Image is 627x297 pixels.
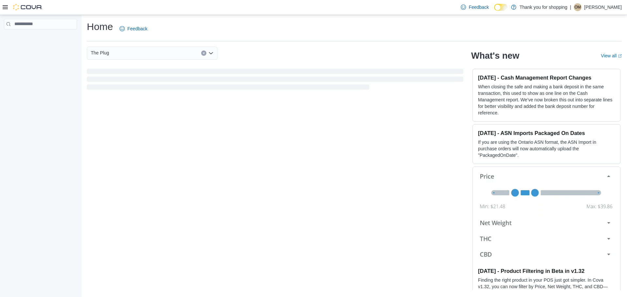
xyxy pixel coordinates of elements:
[570,3,571,11] p: |
[574,3,581,11] span: OM
[117,22,150,35] a: Feedback
[478,83,615,116] p: When closing the safe and making a bank deposit in the same transaction, this used to show as one...
[13,4,42,10] img: Cova
[618,54,622,58] svg: External link
[478,139,615,158] p: If you are using the Ontario ASN format, the ASN Import in purchase orders will now automatically...
[87,20,113,33] h1: Home
[478,268,615,274] h3: [DATE] - Product Filtering in Beta in v1.32
[4,31,77,46] nav: Complex example
[127,25,147,32] span: Feedback
[458,1,491,14] a: Feedback
[208,51,214,56] button: Open list of options
[520,3,567,11] p: Thank you for shopping
[471,51,519,61] h2: What's new
[574,3,582,11] div: Osvaldo Martinez
[201,51,206,56] button: Clear input
[469,4,489,10] span: Feedback
[478,74,615,81] h3: [DATE] - Cash Management Report Changes
[478,130,615,136] h3: [DATE] - ASN Imports Packaged On Dates
[91,49,109,57] span: The Plug
[601,53,622,58] a: View allExternal link
[584,3,622,11] p: [PERSON_NAME]
[87,70,463,91] span: Loading
[494,4,508,11] input: Dark Mode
